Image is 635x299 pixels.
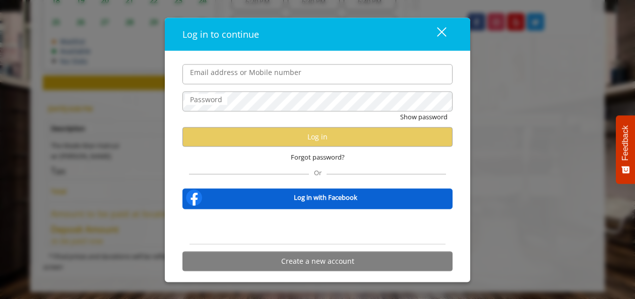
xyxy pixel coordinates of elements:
b: Log in with Facebook [294,192,357,203]
div: close dialog [425,27,446,42]
label: Password [185,94,227,105]
iframe: Sign in with Google Button [260,215,375,238]
img: facebook-logo [184,187,204,207]
button: Create a new account [182,251,453,271]
span: Log in to continue [182,28,259,40]
span: Feedback [621,125,630,161]
button: Log in [182,127,453,146]
button: Show password [400,111,448,122]
input: Email address or Mobile number [182,64,453,84]
button: Feedback - Show survey [616,115,635,184]
span: Forgot password? [291,152,345,162]
button: close dialog [418,24,453,44]
span: Or [309,168,327,177]
input: Password [182,91,453,111]
label: Email address or Mobile number [185,66,306,78]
